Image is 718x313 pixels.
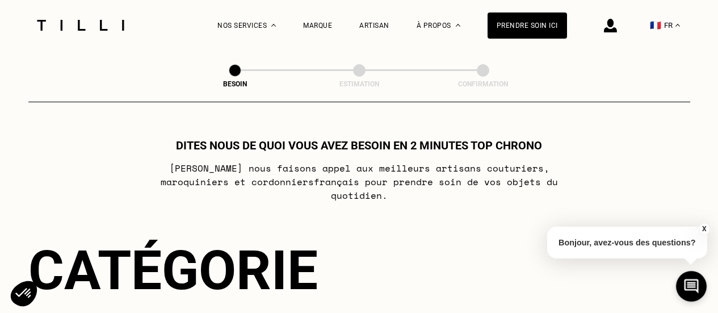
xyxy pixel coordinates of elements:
[359,22,389,30] a: Artisan
[176,139,542,152] h1: Dites nous de quoi vous avez besoin en 2 minutes top chrono
[675,24,680,27] img: menu déroulant
[271,24,276,27] img: Menu déroulant
[303,22,332,30] a: Marque
[178,80,292,88] div: Besoin
[604,19,617,32] img: icône connexion
[456,24,460,27] img: Menu déroulant à propos
[33,20,128,31] img: Logo du service de couturière Tilli
[650,20,661,31] span: 🇫🇷
[134,161,584,202] p: [PERSON_NAME] nous faisons appel aux meilleurs artisans couturiers , maroquiniers et cordonniers ...
[698,223,709,235] button: X
[426,80,540,88] div: Confirmation
[303,80,416,88] div: Estimation
[488,12,567,39] a: Prendre soin ici
[28,239,690,302] div: Catégorie
[547,227,707,258] p: Bonjour, avez-vous des questions?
